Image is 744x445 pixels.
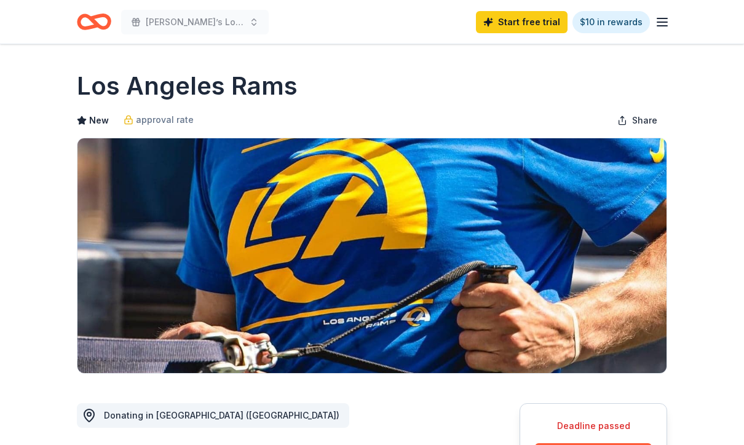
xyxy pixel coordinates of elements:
a: $10 in rewards [572,11,650,33]
span: New [89,113,109,128]
span: [PERSON_NAME]’s Love [PERSON_NAME] for Life Fall Fundraiser [146,15,244,30]
img: Image for Los Angeles Rams [77,138,667,373]
a: approval rate [124,112,194,127]
span: Share [632,113,657,128]
span: Donating in [GEOGRAPHIC_DATA] ([GEOGRAPHIC_DATA]) [104,410,339,420]
button: Share [607,108,667,133]
h1: Los Angeles Rams [77,69,298,103]
a: Home [77,7,111,36]
a: Start free trial [476,11,568,33]
div: Deadline passed [535,419,652,433]
span: approval rate [136,112,194,127]
button: [PERSON_NAME]’s Love [PERSON_NAME] for Life Fall Fundraiser [121,10,269,34]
